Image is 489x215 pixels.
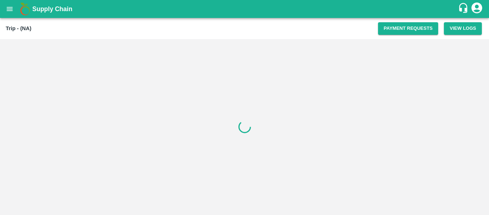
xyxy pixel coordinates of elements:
[6,25,32,31] b: Trip - (NA)
[458,3,470,15] div: customer-support
[32,4,458,14] a: Supply Chain
[32,5,72,13] b: Supply Chain
[18,2,32,16] img: logo
[1,1,18,17] button: open drawer
[378,22,439,35] button: Payment Requests
[444,22,482,35] button: View Logs
[470,1,483,17] div: account of current user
